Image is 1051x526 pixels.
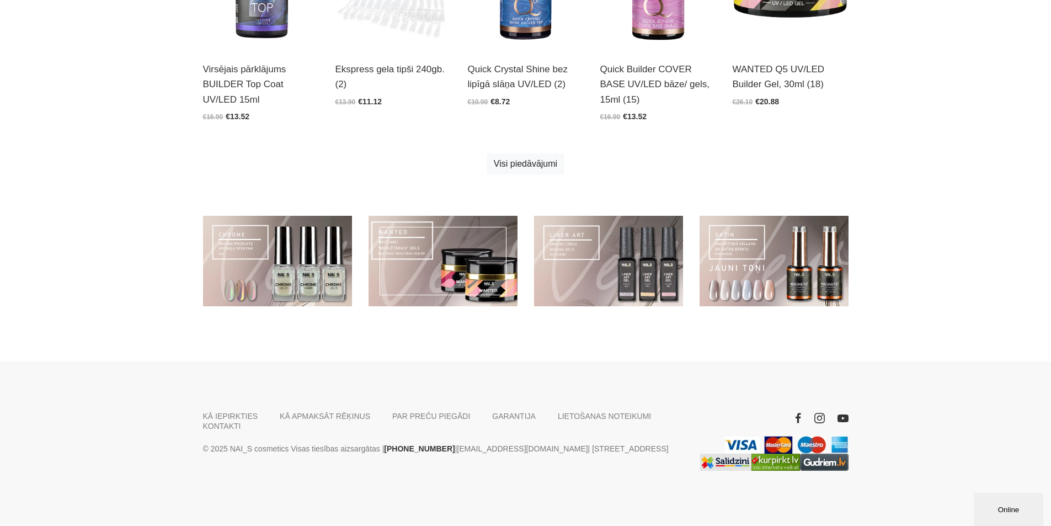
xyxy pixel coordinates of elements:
[203,62,319,107] a: Virsējais pārklājums BUILDER Top Coat UV/LED 15ml
[558,411,651,421] a: LIETOŠANAS NOTEIKUMI
[733,62,849,92] a: WANTED Q5 UV/LED Builder Gel, 30ml (18)
[203,411,258,421] a: KĀ IEPIRKTIES
[226,112,249,121] span: €13.52
[623,112,647,121] span: €13.52
[490,97,510,106] span: €8.72
[800,454,849,471] img: www.gudriem.lv/veikali/lv
[733,98,753,106] span: €26.10
[335,98,356,106] span: €13.90
[600,113,621,121] span: €16.90
[457,442,588,455] a: [EMAIL_ADDRESS][DOMAIN_NAME]
[751,454,800,471] img: Lielākais Latvijas interneta veikalu preču meklētājs
[800,454,849,471] a: https://www.gudriem.lv/veikali/lv
[600,62,716,107] a: Quick Builder COVER BASE UV/LED bāze/ gels, 15ml (15)
[280,411,370,421] a: KĀ APMAKSĀT RĒĶINUS
[358,97,382,106] span: €11.12
[203,113,223,121] span: €16.90
[203,421,241,431] a: KONTAKTI
[468,62,584,92] a: Quick Crystal Shine bez lipīgā slāņa UV/LED (2)
[974,491,1045,526] iframe: chat widget
[755,97,779,106] span: €20.88
[335,62,451,92] a: Ekspress gela tipši 240gb. (2)
[203,442,683,455] p: © 2025 NAI_S cosmetics Visas tiesības aizsargātas | | | [STREET_ADDRESS]
[468,98,488,106] span: €10.90
[384,442,455,455] a: [PHONE_NUMBER]
[700,454,751,471] img: Labākā cena interneta veikalos - Samsung, Cena, iPhone, Mobilie telefoni
[487,153,564,174] a: Visi piedāvājumi
[492,411,536,421] a: GARANTIJA
[392,411,470,421] a: PAR PREČU PIEGĀDI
